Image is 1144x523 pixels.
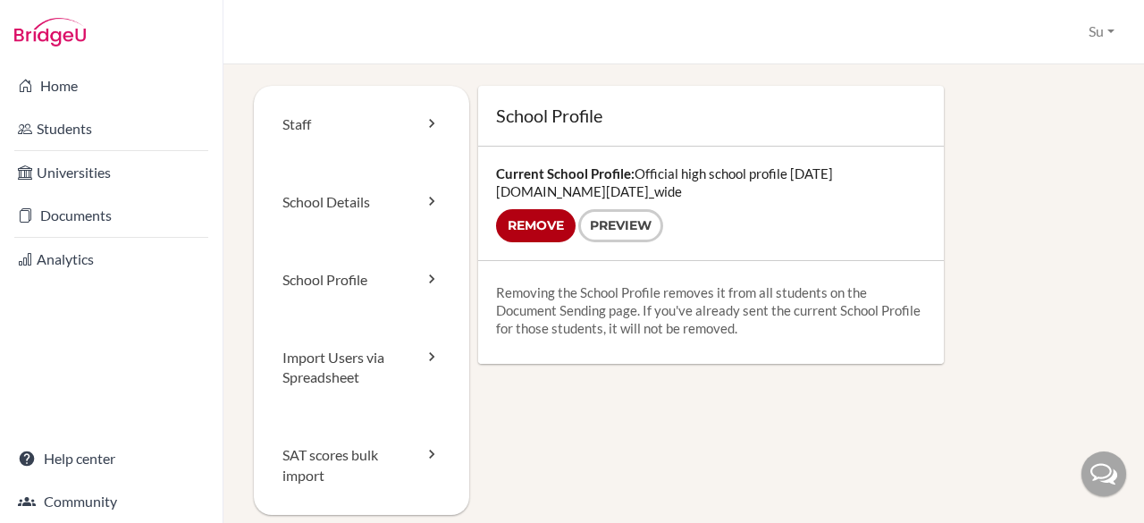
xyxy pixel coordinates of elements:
a: Help center [4,441,219,477]
a: Preview [578,209,663,242]
a: Students [4,111,219,147]
h1: School Profile [496,104,926,128]
button: Su [1081,15,1123,48]
a: Universities [4,155,219,190]
img: Bridge-U [14,18,86,46]
a: SAT scores bulk import [254,417,469,515]
div: Official high school profile [DATE][DOMAIN_NAME][DATE]_wide [478,147,944,260]
a: Analytics [4,241,219,277]
a: School Details [254,164,469,241]
a: School Profile [254,241,469,319]
a: Import Users via Spreadsheet [254,319,469,418]
a: Community [4,484,219,519]
a: Staff [254,86,469,164]
a: Documents [4,198,219,233]
a: Home [4,68,219,104]
strong: Current School Profile: [496,165,635,181]
p: Removing the School Profile removes it from all students on the Document Sending page. If you've ... [496,283,926,337]
input: Remove [496,209,576,242]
